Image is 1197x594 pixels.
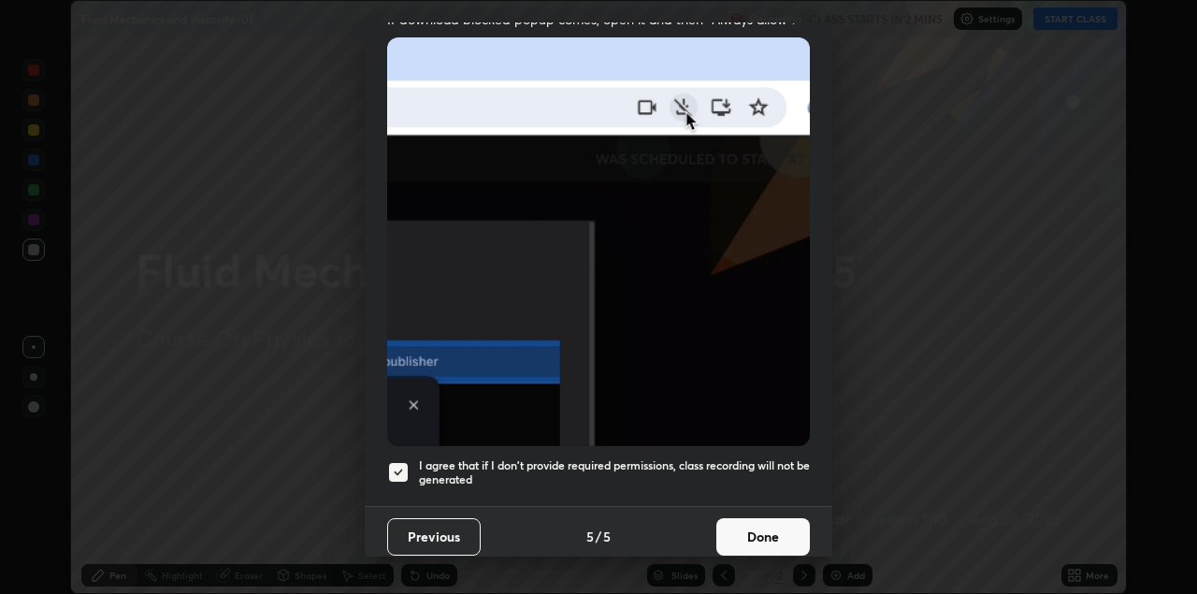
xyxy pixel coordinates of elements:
[603,527,611,546] h4: 5
[586,527,594,546] h4: 5
[419,458,810,487] h5: I agree that if I don't provide required permissions, class recording will not be generated
[387,37,810,446] img: downloads-permission-blocked.gif
[716,518,810,556] button: Done
[387,518,481,556] button: Previous
[596,527,601,546] h4: /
